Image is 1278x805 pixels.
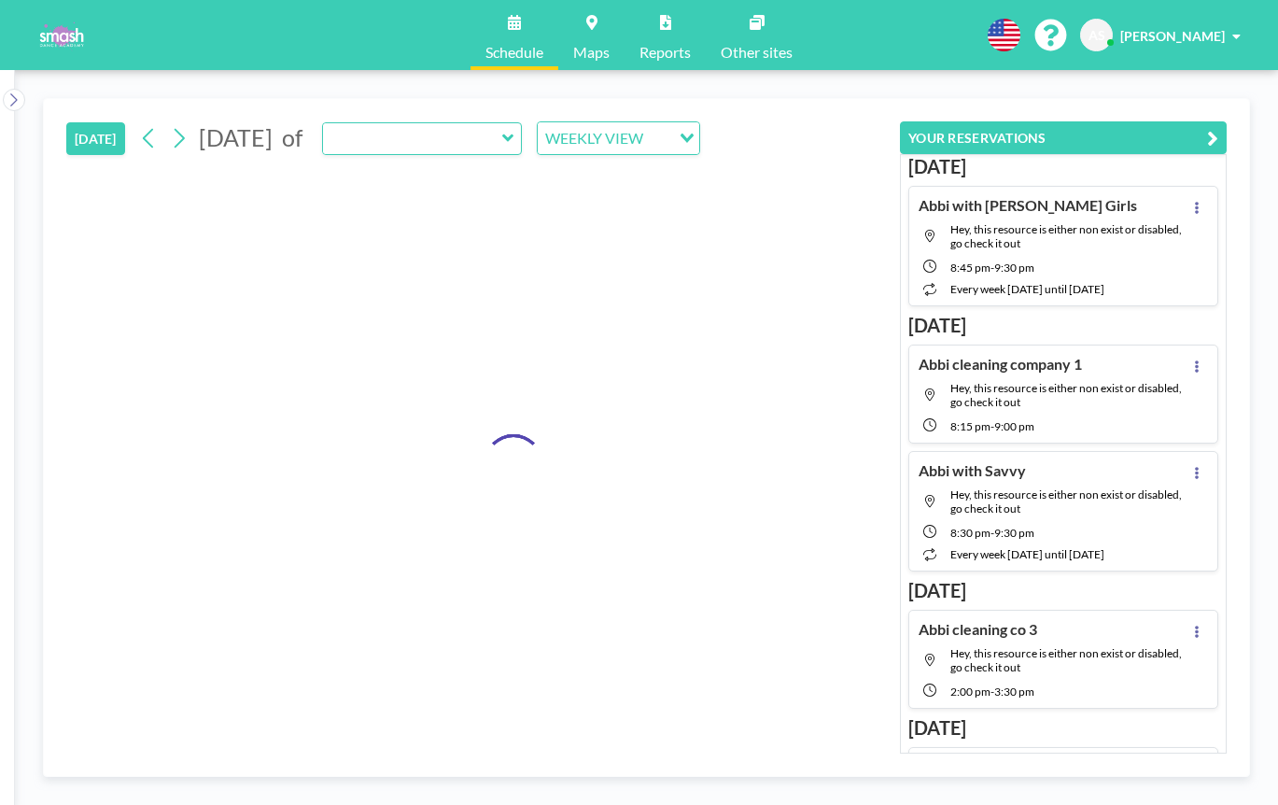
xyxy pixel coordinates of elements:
[919,620,1037,639] h4: Abbi cleaning co 3
[721,45,793,60] span: Other sites
[950,282,1104,296] span: every week [DATE] until [DATE]
[950,419,990,433] span: 8:15 PM
[639,45,691,60] span: Reports
[950,526,990,540] span: 8:30 PM
[908,314,1218,337] h3: [DATE]
[66,122,125,155] button: [DATE]
[573,45,610,60] span: Maps
[30,17,92,54] img: organization-logo
[994,261,1034,275] span: 9:30 PM
[990,261,994,275] span: -
[541,126,647,150] span: WEEKLY VIEW
[950,261,990,275] span: 8:45 PM
[950,685,990,699] span: 2:00 PM
[1120,28,1225,44] span: [PERSON_NAME]
[990,419,994,433] span: -
[950,381,1182,409] span: Hey, this resource is either non exist or disabled, go check it out
[950,646,1182,674] span: Hey, this resource is either non exist or disabled, go check it out
[919,355,1082,374] h4: Abbi cleaning company 1
[994,419,1034,433] span: 9:00 PM
[1088,27,1105,44] span: AS
[485,45,543,60] span: Schedule
[950,487,1182,515] span: Hey, this resource is either non exist or disabled, go check it out
[900,121,1227,154] button: YOUR RESERVATIONS
[908,579,1218,602] h3: [DATE]
[199,123,273,151] span: [DATE]
[919,461,1026,480] h4: Abbi with Savvy
[919,196,1137,215] h4: Abbi with [PERSON_NAME] Girls
[994,526,1034,540] span: 9:30 PM
[908,716,1218,740] h3: [DATE]
[908,155,1218,178] h3: [DATE]
[538,122,699,154] div: Search for option
[649,126,668,150] input: Search for option
[950,222,1182,250] span: Hey, this resource is either non exist or disabled, go check it out
[990,685,994,699] span: -
[950,547,1104,561] span: every week [DATE] until [DATE]
[282,123,302,152] span: of
[990,526,994,540] span: -
[994,685,1034,699] span: 3:30 PM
